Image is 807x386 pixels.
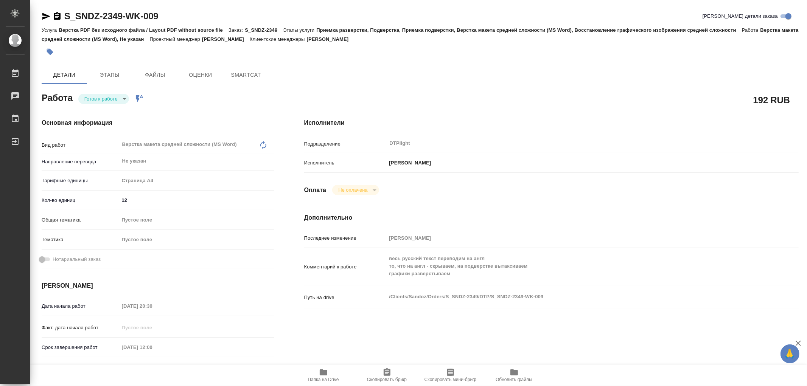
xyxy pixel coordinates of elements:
p: Работа [742,27,760,33]
h4: Исполнители [304,118,799,127]
button: Не оплачена [336,187,370,193]
span: Детали [46,70,82,80]
p: Подразделение [304,140,387,148]
span: Файлы [137,70,173,80]
h4: Основная информация [42,118,274,127]
button: Скопировать ссылку для ЯМессенджера [42,12,51,21]
input: Пустое поле [119,301,185,312]
p: [PERSON_NAME] [202,36,250,42]
div: Страница А4 [119,174,274,187]
p: Срок завершения работ [42,344,119,351]
p: Путь на drive [304,294,387,301]
input: Пустое поле [119,322,185,333]
h4: [PERSON_NAME] [42,281,274,290]
p: Исполнитель [304,159,387,167]
p: [PERSON_NAME] [387,159,431,167]
div: Пустое поле [122,216,265,224]
button: Скопировать ссылку [53,12,62,21]
p: Последнее изменение [304,234,387,242]
button: Скопировать бриф [355,365,419,386]
input: ✎ Введи что-нибудь [119,195,274,206]
button: Готов к работе [82,96,120,102]
p: Направление перевода [42,158,119,166]
p: Тематика [42,236,119,243]
p: Услуга [42,27,59,33]
h4: Дополнительно [304,213,799,222]
p: Заказ: [229,27,245,33]
h2: 192 RUB [753,93,790,106]
span: [PERSON_NAME] детали заказа [703,12,778,20]
span: Скопировать бриф [367,377,407,382]
p: Общая тематика [42,216,119,224]
p: Дата начала работ [42,302,119,310]
div: Пустое поле [119,214,274,226]
button: 🙏 [781,344,799,363]
span: Обновить файлы [496,377,532,382]
span: Нотариальный заказ [53,256,101,263]
p: Верстка макета средней сложности (MS Word), Не указан [42,27,799,42]
span: Этапы [92,70,128,80]
span: Скопировать мини-бриф [424,377,476,382]
button: Папка на Drive [292,365,355,386]
p: Приемка разверстки, Подверстка, Приемка подверстки, Верстка макета средней сложности (MS Word), В... [316,27,742,33]
p: Комментарий к работе [304,263,387,271]
div: Готов к работе [332,185,379,195]
p: Факт. дата начала работ [42,324,119,332]
span: Папка на Drive [308,377,339,382]
button: Добавить тэг [42,43,58,60]
h4: Оплата [304,186,327,195]
button: Обновить файлы [482,365,546,386]
p: Кол-во единиц [42,197,119,204]
a: S_SNDZ-2349-WK-009 [64,11,158,21]
div: Пустое поле [119,233,274,246]
span: SmartCat [228,70,264,80]
p: Проектный менеджер [149,36,202,42]
input: Пустое поле [387,233,757,243]
button: Скопировать мини-бриф [419,365,482,386]
h2: Работа [42,90,73,104]
p: S_SNDZ-2349 [245,27,283,33]
span: 🙏 [784,346,796,362]
p: Клиентские менеджеры [250,36,307,42]
span: Оценки [182,70,219,80]
p: Верстка PDF без исходного файла / Layout PDF without source file [59,27,229,33]
input: Пустое поле [119,342,185,353]
p: Вид работ [42,141,119,149]
p: Тарифные единицы [42,177,119,184]
div: Готов к работе [78,94,129,104]
p: Этапы услуги [283,27,316,33]
p: [PERSON_NAME] [307,36,355,42]
div: Пустое поле [122,236,265,243]
textarea: /Clients/Sandoz/Orders/S_SNDZ-2349/DTP/S_SNDZ-2349-WK-009 [387,290,757,303]
textarea: весь русский текст переводим на англ то, что на англ - скрываем, на подверстке вытаксиваем график... [387,252,757,280]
